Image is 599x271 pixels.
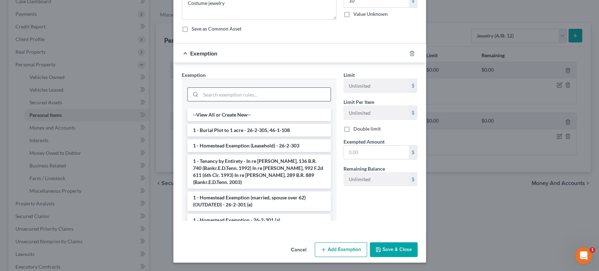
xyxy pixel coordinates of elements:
span: Exempted Amount [344,139,385,145]
label: Double limit [353,125,381,132]
li: 1 - Tenancy by Entirety - In re [PERSON_NAME], 136 B.R. 740 (Bankr.E.D.Tenn. 1992) In re [PERSON_... [187,155,331,189]
input: -- [344,173,409,186]
li: 1 - Homestead Exemption (married, spouse over 62) (OUTDATED) - 26-2-301 (e) [187,191,331,211]
iframe: Intercom live chat [575,247,592,264]
li: 1 - Burial Plot to 1 acre - 26-2-305, 46-1-108 [187,124,331,137]
span: Exemption [182,72,206,78]
label: Value Unknown [353,11,388,18]
input: -- [344,79,409,92]
input: -- [344,106,409,119]
li: --View All or Create New-- [187,108,331,121]
button: Save & Close [370,242,418,257]
button: Cancel [285,243,312,257]
span: Limit [344,72,355,78]
label: Save as Common Asset [192,25,241,32]
li: 1 - Homestead Exemption (Leasehold) - 26-2-303 [187,139,331,152]
label: Limit Per Item [344,98,374,106]
span: 1 [590,247,595,253]
div: $ [409,173,417,186]
li: 1 - Homestead Exemption - 26-2-301 (a) [187,214,331,226]
label: Remaining Balance [344,165,385,172]
div: $ [409,146,417,159]
button: Add Exemption [315,242,367,257]
span: Exemption [190,50,217,57]
input: 0.00 [344,146,409,159]
input: Search exemption rules... [201,88,331,101]
div: $ [409,106,417,119]
div: $ [409,79,417,92]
